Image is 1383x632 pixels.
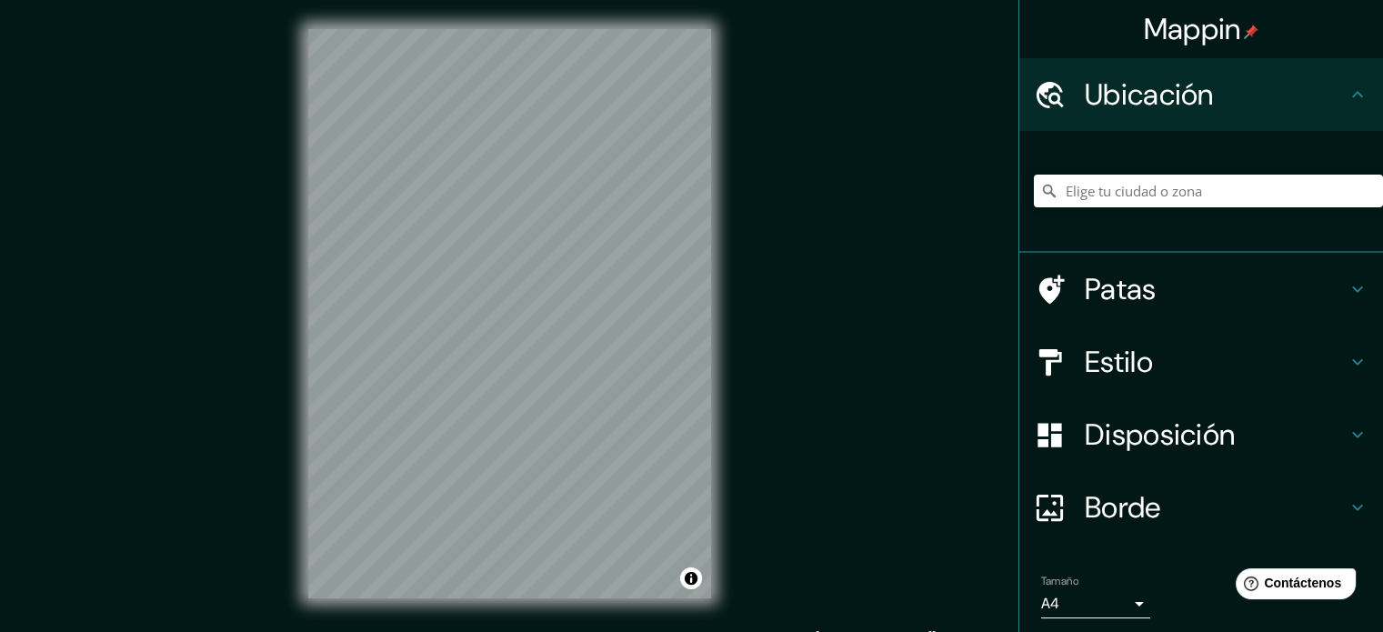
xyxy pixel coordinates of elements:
font: Mappin [1144,10,1241,48]
font: Ubicación [1085,75,1214,114]
button: Activar o desactivar atribución [680,567,702,589]
font: Borde [1085,488,1161,527]
div: Disposición [1019,398,1383,471]
iframe: Lanzador de widgets de ayuda [1221,561,1363,612]
font: Estilo [1085,343,1153,381]
canvas: Mapa [308,29,711,598]
input: Elige tu ciudad o zona [1034,175,1383,207]
font: Patas [1085,270,1157,308]
font: Tamaño [1041,574,1078,588]
div: Patas [1019,253,1383,326]
div: A4 [1041,589,1150,618]
div: Borde [1019,471,1383,544]
font: A4 [1041,594,1059,613]
div: Ubicación [1019,58,1383,131]
div: Estilo [1019,326,1383,398]
img: pin-icon.png [1244,25,1258,39]
font: Disposición [1085,416,1235,454]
